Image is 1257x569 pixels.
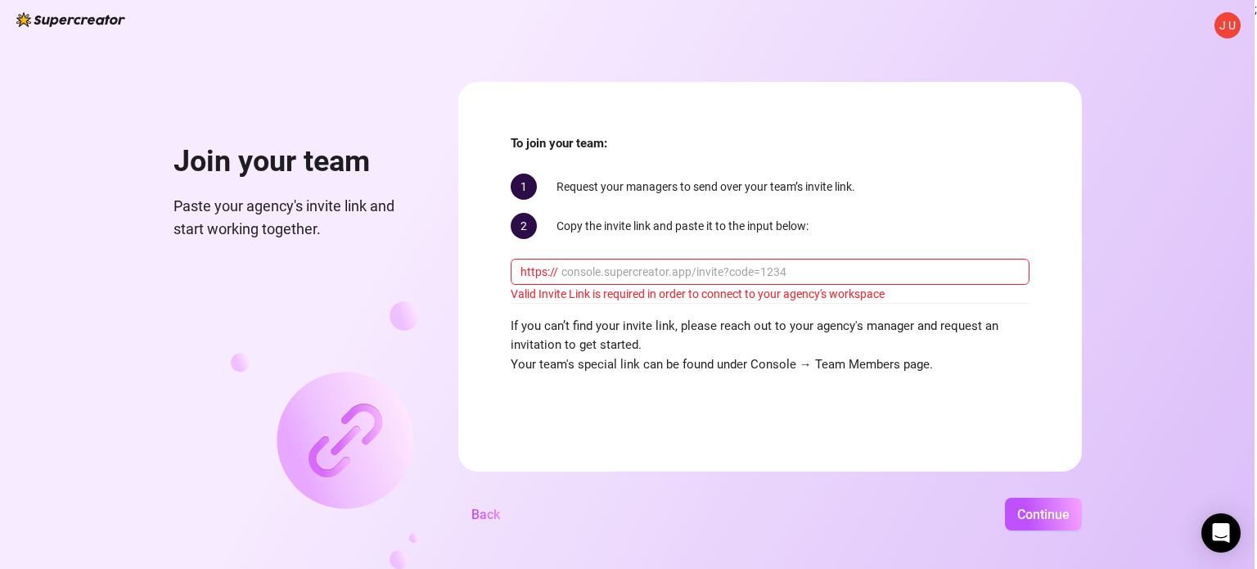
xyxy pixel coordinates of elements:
div: Valid Invite Link is required in order to connect to your agency's workspace [511,285,1029,303]
button: Back [458,498,513,531]
div: Request your managers to send over your team’s invite link. [511,174,1029,200]
span: J U [1219,16,1236,34]
div: Open Intercom Messenger [1201,513,1241,553]
input: console.supercreator.app/invite?code=1234 [561,263,1020,281]
span: https:// [520,263,558,281]
strong: To join your team: [511,136,607,151]
button: Continue [1005,498,1082,531]
span: Paste your agency's invite link and start working together. [173,195,419,242]
img: logo [16,12,125,27]
span: 1 [511,174,537,200]
span: Continue [1017,507,1070,522]
span: Back [471,507,500,522]
h1: Join your team [173,144,419,180]
div: Copy the invite link and paste it to the input below: [511,213,1029,239]
span: If you can’t find your invite link, please reach out to your agency's manager and request an invi... [511,317,1029,375]
span: 2 [511,213,537,239]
